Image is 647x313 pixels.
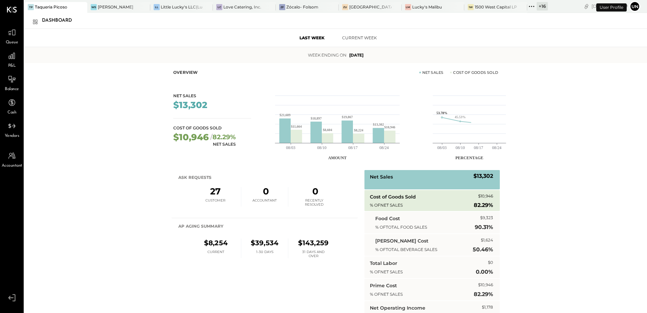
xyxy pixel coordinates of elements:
[0,26,23,46] a: Queue
[303,199,326,207] div: Recently Resolved
[213,142,236,147] div: NET SALES
[328,155,347,160] text: AMOUNT
[342,116,353,119] text: $19,867
[412,4,442,10] div: Lucky's Malibu
[173,70,198,75] div: Overview
[354,128,363,132] text: $8,224
[375,225,443,230] div: % of Total Food Sales
[370,305,425,311] div: Net Operating Income
[370,173,393,180] div: Net Sales
[478,193,493,200] div: $10,946
[98,4,133,10] div: [PERSON_NAME]
[583,3,590,10] div: copy link
[0,49,23,69] a: P&L
[323,128,332,132] text: $8,604
[161,4,203,10] div: Little Lucky's LLC(Lucky's Soho)
[173,93,209,98] div: Net Sales
[437,111,448,115] text: 53.78%
[0,73,23,92] a: Balance
[481,237,493,244] div: $1,624
[373,123,384,126] text: $13,302
[35,4,67,10] div: Taqueria Picoso
[475,225,493,230] div: 90.31%
[286,145,295,150] text: 08/03
[309,187,319,196] div: 0
[478,282,493,289] div: $10,946
[473,247,493,252] div: 50.46%
[173,101,207,109] div: $13,302
[370,282,397,289] div: Prime Cost
[28,4,34,10] div: TP
[370,203,438,208] div: % of NET SALES
[375,237,428,244] div: [PERSON_NAME] Cost
[473,173,493,180] div: $13,302
[370,270,438,274] div: % of NET SALES
[298,238,329,247] div: $143,259
[279,4,285,10] div: ZF
[384,125,396,129] text: $10,946
[348,145,357,150] text: 08/17
[455,155,483,160] text: PERCENTAGE
[286,4,318,10] div: Zócalo- Folsom
[336,32,383,43] button: Current Week
[0,120,23,139] a: Vendors
[475,4,517,10] div: 1500 West Capital LP
[455,116,466,119] text: 45.53%
[204,238,228,247] div: $8,254
[370,260,397,267] div: Total Labor
[0,96,23,116] a: Cash
[5,133,19,139] span: Vendors
[474,203,493,208] div: 82.29%
[592,3,628,9] div: [DATE]
[419,70,444,75] div: Net Sales
[488,260,493,267] div: $0
[178,171,211,184] h2: Ask Requests
[482,305,493,311] div: $1,178
[204,250,228,258] div: Current
[280,113,291,117] text: $21,689
[2,163,22,169] span: Accountant
[91,4,97,10] div: WS
[473,118,484,122] text: 41.39%
[491,99,503,103] text: 82.29%
[474,292,493,297] div: 82.29%
[8,63,16,69] span: P&L
[5,86,19,92] span: Balance
[537,2,548,11] div: + 16
[492,145,501,150] text: 08/24
[375,247,443,252] div: % of Total Beverage Sales
[375,215,400,222] div: Food Cost
[173,133,209,142] div: $10,946
[629,1,640,12] button: Un
[7,110,16,116] span: Cash
[596,3,627,12] div: User Profile
[42,15,79,26] div: Dashboard
[405,4,411,10] div: LM
[6,40,18,46] span: Queue
[291,125,302,128] text: $11,664
[450,70,498,75] div: Cost of Goods Sold
[210,187,221,196] div: 27
[210,133,236,142] div: 82.29%
[379,145,388,150] text: 08/24
[311,117,322,120] text: $18,897
[178,220,223,232] h2: AP Aging Summary
[370,292,438,297] div: % of NET SALES
[302,250,325,258] div: 31 Days and Over
[370,193,416,200] div: Cost of Goods Sold
[0,149,23,169] a: Accountant
[342,4,348,10] div: ZU
[455,145,465,150] text: 08/10
[253,250,276,258] div: 1-30 Days
[437,145,446,150] text: 08/03
[223,4,261,10] div: Love Catering, Inc.
[260,187,270,196] div: 0
[173,125,236,130] div: Cost of Goods Sold
[216,4,222,10] div: LC
[308,52,347,58] span: WEEK ENDING ON
[480,215,493,222] div: $9,323
[468,4,474,10] div: 1W
[204,199,227,207] div: Customer
[349,4,392,10] div: [GEOGRAPHIC_DATA]
[251,238,278,247] div: $39,534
